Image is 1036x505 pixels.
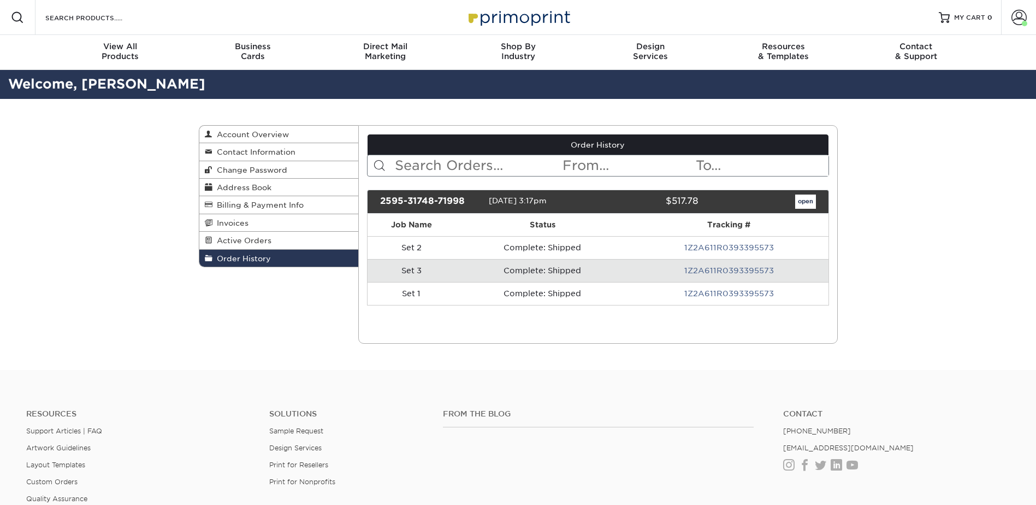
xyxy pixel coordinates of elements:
td: Complete: Shipped [455,282,630,305]
img: Primoprint [464,5,573,29]
span: Business [186,42,319,51]
div: $517.78 [590,195,707,209]
span: Direct Mail [319,42,452,51]
th: Job Name [368,214,455,236]
input: To... [695,155,828,176]
a: Layout Templates [26,461,85,469]
a: Support Articles | FAQ [26,427,102,435]
span: Shop By [452,42,584,51]
a: Resources& Templates [717,35,850,70]
a: Order History [199,250,359,267]
span: View All [54,42,187,51]
span: Change Password [212,166,287,174]
a: DesignServices [584,35,717,70]
a: Address Book [199,179,359,196]
div: Services [584,42,717,61]
span: MY CART [954,13,985,22]
h4: From the Blog [443,409,754,419]
td: Complete: Shipped [455,259,630,282]
span: Address Book [212,183,271,192]
div: & Templates [717,42,850,61]
a: Contact Information [199,143,359,161]
a: 1Z2A611R0393395573 [684,243,774,252]
a: Order History [368,134,828,155]
td: Complete: Shipped [455,236,630,259]
a: Contact& Support [850,35,982,70]
a: Custom Orders [26,478,78,486]
h4: Solutions [269,409,427,419]
a: Account Overview [199,126,359,143]
a: [EMAIL_ADDRESS][DOMAIN_NAME] [783,444,914,452]
a: View AllProducts [54,35,187,70]
span: 0 [987,14,992,21]
td: Set 2 [368,236,455,259]
a: Shop ByIndustry [452,35,584,70]
td: Set 3 [368,259,455,282]
span: Contact Information [212,148,295,156]
a: Sample Request [269,427,323,435]
span: Resources [717,42,850,51]
div: Industry [452,42,584,61]
span: Billing & Payment Info [212,201,304,209]
a: Billing & Payment Info [199,196,359,214]
span: Contact [850,42,982,51]
a: Invoices [199,214,359,232]
a: Print for Nonprofits [269,478,335,486]
span: Active Orders [212,236,271,245]
a: Print for Resellers [269,461,328,469]
a: Artwork Guidelines [26,444,91,452]
h4: Resources [26,409,253,419]
input: SEARCH PRODUCTS..... [44,11,151,24]
a: 1Z2A611R0393395573 [684,266,774,275]
div: 2595-31748-71998 [372,195,489,209]
div: Marketing [319,42,452,61]
div: & Support [850,42,982,61]
a: Active Orders [199,232,359,249]
a: Quality Assurance [26,495,87,503]
input: Search Orders... [394,155,561,176]
a: BusinessCards [186,35,319,70]
a: Design Services [269,444,322,452]
a: Contact [783,409,1010,419]
span: Account Overview [212,130,289,139]
div: Products [54,42,187,61]
span: Invoices [212,219,248,227]
th: Tracking # [630,214,828,236]
a: Change Password [199,161,359,179]
span: Order History [212,254,271,263]
a: Direct MailMarketing [319,35,452,70]
th: Status [455,214,630,236]
input: From... [561,155,695,176]
a: [PHONE_NUMBER] [783,427,851,435]
a: 1Z2A611R0393395573 [684,289,774,298]
a: open [795,195,816,209]
span: Design [584,42,717,51]
td: Set 1 [368,282,455,305]
span: [DATE] 3:17pm [489,196,547,205]
div: Cards [186,42,319,61]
